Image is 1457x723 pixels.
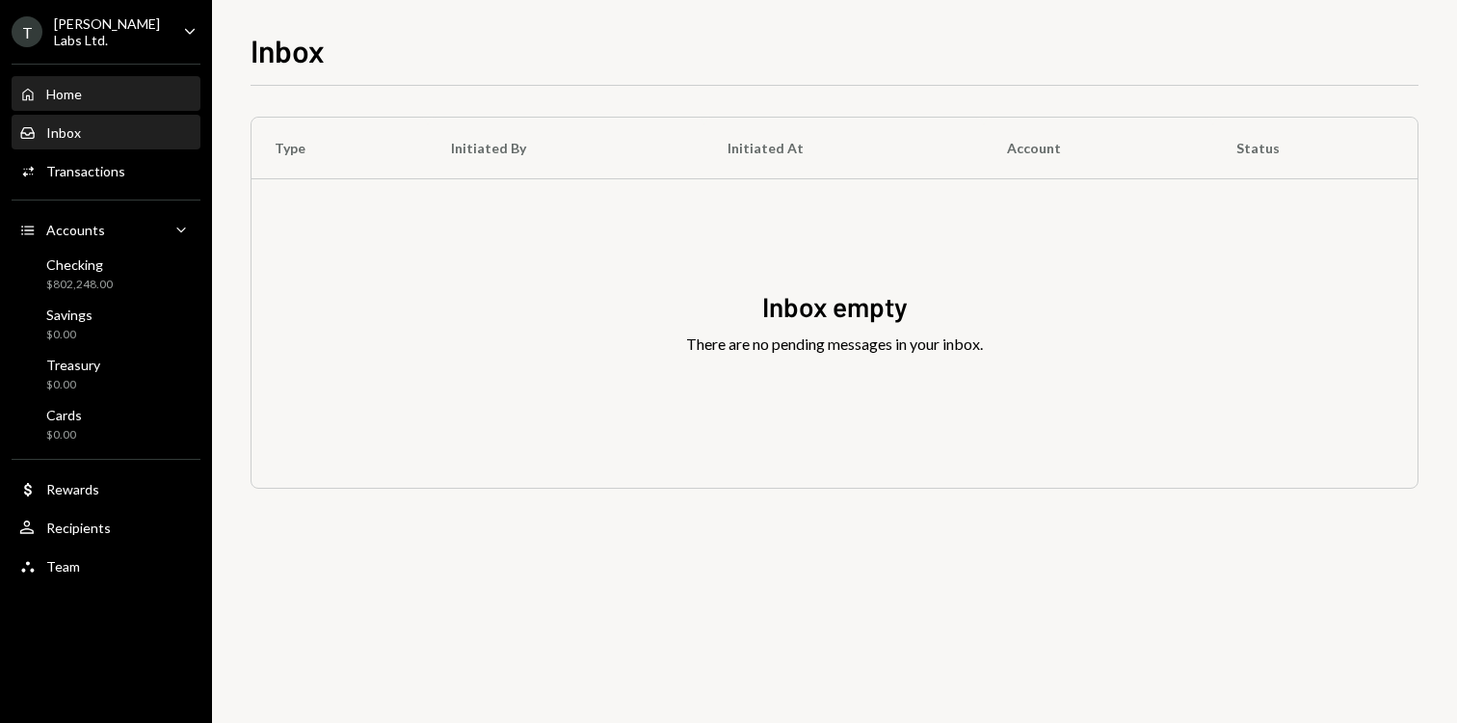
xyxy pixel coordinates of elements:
[12,76,200,111] a: Home
[46,86,82,102] div: Home
[1213,118,1417,179] th: Status
[46,277,113,293] div: $802,248.00
[46,558,80,575] div: Team
[46,222,105,238] div: Accounts
[762,288,908,326] div: Inbox empty
[12,212,200,247] a: Accounts
[46,520,111,536] div: Recipients
[252,118,428,179] th: Type
[12,251,200,297] a: Checking$802,248.00
[46,427,82,443] div: $0.00
[12,351,200,397] a: Treasury$0.00
[46,256,113,273] div: Checking
[46,327,93,343] div: $0.00
[46,481,99,497] div: Rewards
[12,549,200,583] a: Team
[428,118,705,179] th: Initiated By
[984,118,1212,179] th: Account
[686,333,983,356] div: There are no pending messages in your inbox.
[46,407,82,423] div: Cards
[46,377,100,393] div: $0.00
[46,307,93,323] div: Savings
[704,118,984,179] th: Initiated At
[12,510,200,545] a: Recipients
[12,301,200,347] a: Savings$0.00
[12,153,200,188] a: Transactions
[12,401,200,447] a: Cards$0.00
[12,115,200,149] a: Inbox
[46,124,81,141] div: Inbox
[12,16,42,47] div: T
[46,357,100,373] div: Treasury
[54,15,168,48] div: [PERSON_NAME] Labs Ltd.
[46,163,125,179] div: Transactions
[12,471,200,506] a: Rewards
[251,31,325,69] h1: Inbox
